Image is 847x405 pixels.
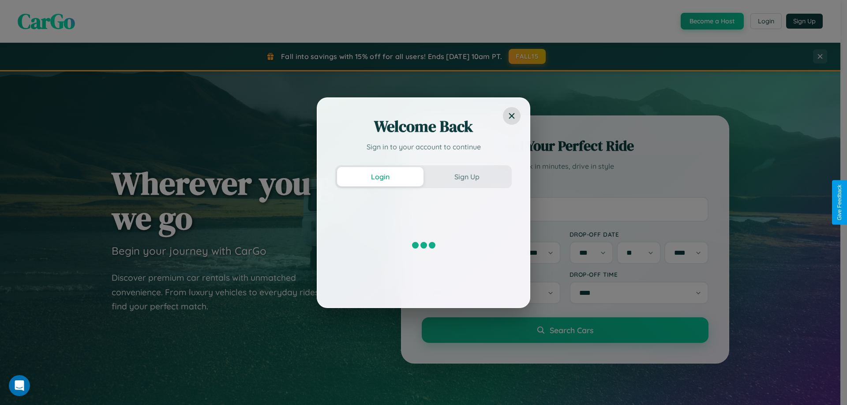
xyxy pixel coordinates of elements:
iframe: Intercom live chat [9,375,30,396]
div: Give Feedback [836,185,843,220]
h2: Welcome Back [335,116,512,137]
p: Sign in to your account to continue [335,141,512,152]
button: Login [337,167,423,186]
button: Sign Up [423,167,510,186]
